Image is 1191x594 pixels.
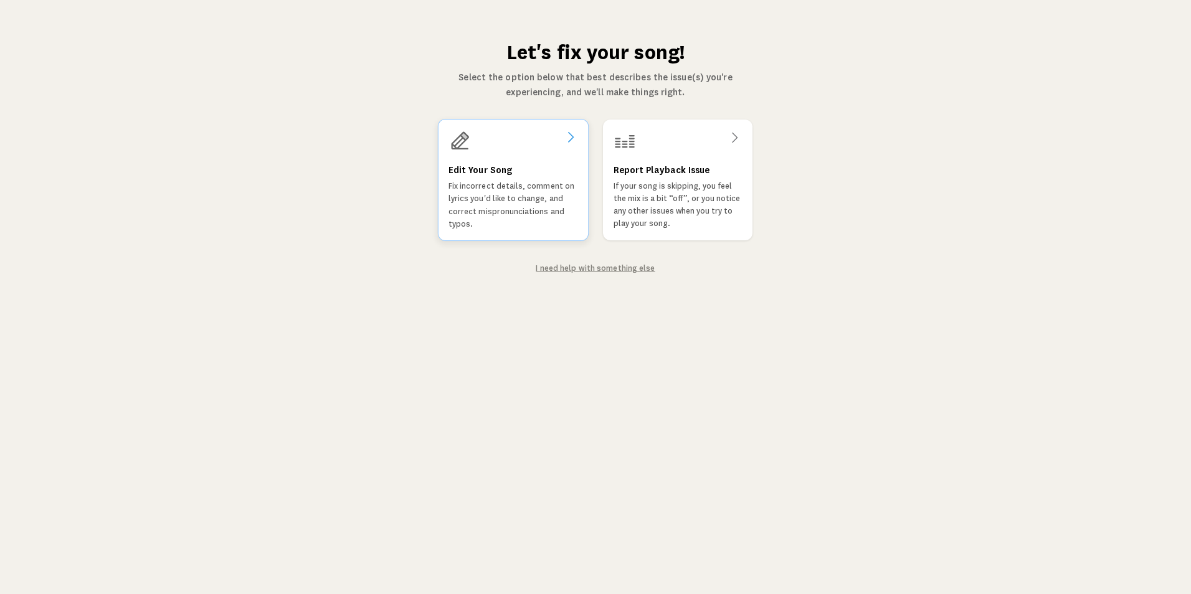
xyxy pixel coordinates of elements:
p: If your song is skipping, you feel the mix is a bit “off”, or you notice any other issues when yo... [614,180,742,230]
h1: Let's fix your song! [437,40,754,65]
a: Edit Your SongFix incorrect details, comment on lyrics you'd like to change, and correct mispronu... [439,120,588,240]
a: I need help with something else [536,264,655,273]
h3: Edit Your Song [448,163,512,177]
p: Select the option below that best describes the issue(s) you're experiencing, and we'll make thin... [437,70,754,100]
h3: Report Playback Issue [614,163,709,177]
p: Fix incorrect details, comment on lyrics you'd like to change, and correct mispronunciations and ... [448,180,578,230]
a: Report Playback IssueIf your song is skipping, you feel the mix is a bit “off”, or you notice any... [603,120,752,240]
